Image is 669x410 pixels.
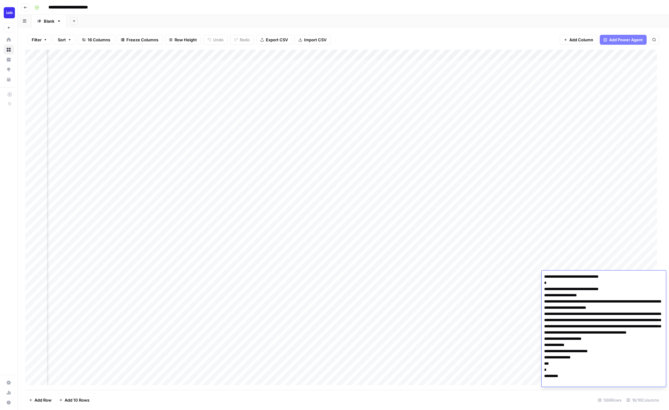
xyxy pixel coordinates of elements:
[4,55,14,65] a: Insights
[175,37,197,43] span: Row Height
[126,37,158,43] span: Freeze Columns
[88,37,110,43] span: 16 Columns
[4,5,14,20] button: Workspace: Lob
[609,37,643,43] span: Add Power Agent
[4,75,14,84] a: Your Data
[256,35,292,45] button: Export CSV
[44,18,54,24] div: Blank
[230,35,254,45] button: Redo
[34,397,52,403] span: Add Row
[624,395,662,405] div: 16/16 Columns
[4,65,14,75] a: Opportunities
[58,37,66,43] span: Sort
[54,35,75,45] button: Sort
[213,37,224,43] span: Undo
[28,35,51,45] button: Filter
[294,35,330,45] button: Import CSV
[32,37,42,43] span: Filter
[4,388,14,398] a: Usage
[4,7,15,18] img: Lob Logo
[55,395,93,405] button: Add 10 Rows
[4,35,14,45] a: Home
[203,35,228,45] button: Undo
[4,378,14,388] a: Settings
[4,398,14,408] button: Help + Support
[165,35,201,45] button: Row Height
[65,397,89,403] span: Add 10 Rows
[78,35,114,45] button: 16 Columns
[266,37,288,43] span: Export CSV
[304,37,326,43] span: Import CSV
[240,37,250,43] span: Redo
[569,37,593,43] span: Add Column
[595,395,624,405] div: 566 Rows
[4,45,14,55] a: Browse
[32,15,66,27] a: Blank
[560,35,597,45] button: Add Column
[117,35,162,45] button: Freeze Columns
[25,395,55,405] button: Add Row
[600,35,647,45] button: Add Power Agent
